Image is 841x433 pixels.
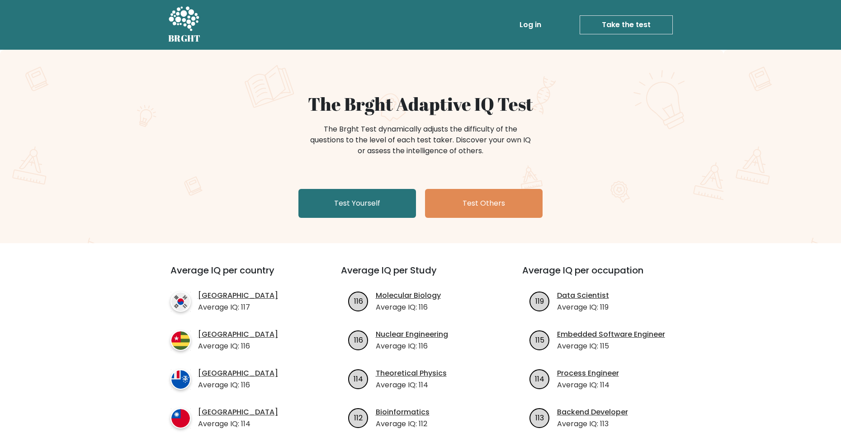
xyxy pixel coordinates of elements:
a: Bioinformatics [376,407,430,418]
a: Nuclear Engineering [376,329,448,340]
a: BRGHT [168,4,201,46]
h3: Average IQ per country [170,265,308,287]
a: Theoretical Physics [376,368,447,379]
p: Average IQ: 115 [557,341,665,352]
p: Average IQ: 117 [198,302,278,313]
a: Process Engineer [557,368,619,379]
img: country [170,369,191,390]
h3: Average IQ per Study [341,265,501,287]
a: Molecular Biology [376,290,441,301]
p: Average IQ: 112 [376,419,430,429]
a: [GEOGRAPHIC_DATA] [198,407,278,418]
a: Take the test [580,15,673,34]
p: Average IQ: 116 [376,302,441,313]
div: The Brght Test dynamically adjusts the difficulty of the questions to the level of each test take... [307,124,534,156]
text: 114 [535,373,544,384]
img: country [170,292,191,312]
a: Data Scientist [557,290,609,301]
a: Log in [516,16,545,34]
p: Average IQ: 113 [557,419,628,429]
img: country [170,408,191,428]
h5: BRGHT [168,33,201,44]
a: Test Others [425,189,543,218]
h1: The Brght Adaptive IQ Test [200,93,641,115]
text: 113 [535,412,544,423]
p: Average IQ: 114 [198,419,278,429]
h3: Average IQ per occupation [522,265,682,287]
p: Average IQ: 116 [376,341,448,352]
a: Backend Developer [557,407,628,418]
a: [GEOGRAPHIC_DATA] [198,290,278,301]
text: 114 [354,373,363,384]
p: Average IQ: 114 [557,380,619,391]
text: 115 [535,334,544,345]
p: Average IQ: 119 [557,302,609,313]
text: 112 [354,412,363,423]
p: Average IQ: 114 [376,380,447,391]
text: 119 [535,296,544,306]
p: Average IQ: 116 [198,341,278,352]
a: Test Yourself [298,189,416,218]
p: Average IQ: 116 [198,380,278,391]
text: 116 [354,296,363,306]
a: [GEOGRAPHIC_DATA] [198,329,278,340]
text: 116 [354,334,363,345]
a: Embedded Software Engineer [557,329,665,340]
img: country [170,330,191,351]
a: [GEOGRAPHIC_DATA] [198,368,278,379]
